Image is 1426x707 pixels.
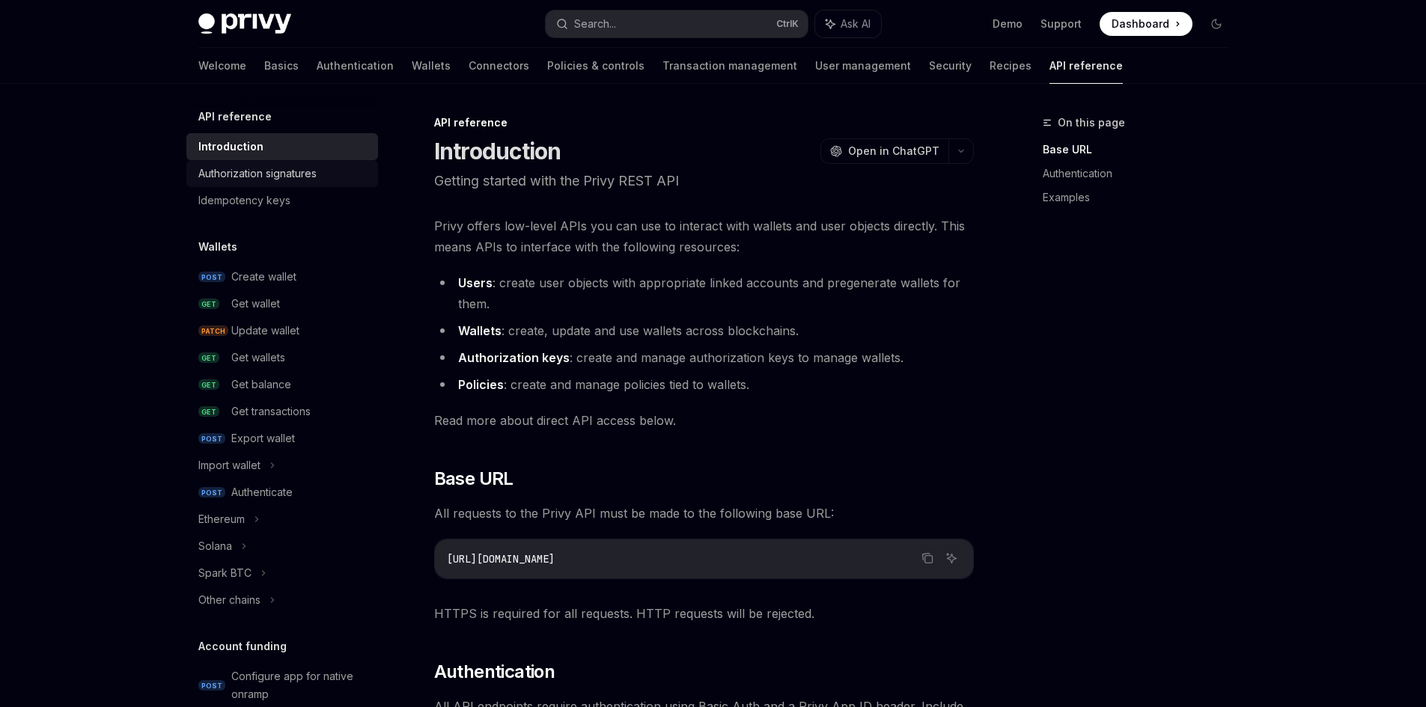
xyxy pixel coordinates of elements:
div: Solana [198,537,232,555]
a: Policies & controls [547,48,645,84]
button: Search...CtrlK [546,10,808,37]
a: Recipes [990,48,1032,84]
a: Wallets [412,48,451,84]
a: Dashboard [1100,12,1192,36]
span: HTTPS is required for all requests. HTTP requests will be rejected. [434,603,974,624]
span: [URL][DOMAIN_NAME] [447,552,555,566]
a: Security [929,48,972,84]
a: GETGet wallets [186,344,378,371]
div: Ethereum [198,510,245,528]
div: Configure app for native onramp [231,667,369,703]
span: POST [198,680,225,691]
div: Import wallet [198,456,260,474]
a: Base URL [1043,138,1240,162]
a: Examples [1043,186,1240,209]
img: dark logo [198,13,291,34]
span: GET [198,299,219,310]
li: : create and manage policies tied to wallets. [434,374,974,395]
a: Transaction management [662,48,797,84]
span: POST [198,433,225,444]
span: POST [198,487,225,498]
a: Basics [264,48,299,84]
div: Update wallet [231,322,299,340]
a: API reference [1049,48,1123,84]
a: Support [1040,16,1082,31]
span: All requests to the Privy API must be made to the following base URL: [434,503,974,524]
h5: Wallets [198,238,237,256]
p: Getting started with the Privy REST API [434,171,974,192]
a: User management [815,48,911,84]
strong: Policies [458,377,504,392]
a: POSTAuthenticate [186,479,378,506]
div: Idempotency keys [198,192,290,209]
a: GETGet balance [186,371,378,398]
a: POSTExport wallet [186,425,378,452]
button: Copy the contents from the code block [918,548,937,568]
span: PATCH [198,325,228,337]
a: Authentication [317,48,394,84]
div: Get transactions [231,403,311,420]
div: Search... [574,15,616,33]
span: Dashboard [1112,16,1169,31]
span: Privy offers low-level APIs you can use to interact with wallets and user objects directly. This ... [434,215,974,257]
span: GET [198,352,219,364]
strong: Wallets [458,323,502,338]
a: Introduction [186,133,378,160]
h1: Introduction [434,138,561,165]
span: Ctrl K [776,18,799,30]
button: Ask AI [815,10,881,37]
li: : create and manage authorization keys to manage wallets. [434,347,974,368]
a: Idempotency keys [186,187,378,214]
span: GET [198,406,219,417]
span: Authentication [434,660,555,684]
strong: Users [458,275,493,290]
a: Welcome [198,48,246,84]
span: On this page [1058,114,1125,132]
a: Authorization signatures [186,160,378,187]
button: Toggle dark mode [1204,12,1228,36]
div: Get wallets [231,349,285,367]
span: GET [198,379,219,391]
li: : create user objects with appropriate linked accounts and pregenerate wallets for them. [434,272,974,314]
div: Spark BTC [198,564,252,582]
a: Demo [993,16,1023,31]
a: GETGet wallet [186,290,378,317]
a: POSTCreate wallet [186,263,378,290]
div: Introduction [198,138,263,156]
a: Connectors [469,48,529,84]
button: Open in ChatGPT [820,138,948,164]
a: PATCHUpdate wallet [186,317,378,344]
div: API reference [434,115,974,130]
div: Get balance [231,376,291,394]
span: Read more about direct API access below. [434,410,974,431]
span: Base URL [434,467,514,491]
div: Get wallet [231,295,280,313]
span: Open in ChatGPT [848,144,939,159]
h5: API reference [198,108,272,126]
strong: Authorization keys [458,350,570,365]
h5: Account funding [198,637,287,655]
div: Create wallet [231,268,296,286]
button: Ask AI [942,548,961,568]
span: Ask AI [841,16,871,31]
div: Other chains [198,591,260,609]
li: : create, update and use wallets across blockchains. [434,320,974,341]
a: Authentication [1043,162,1240,186]
div: Export wallet [231,429,295,447]
a: GETGet transactions [186,398,378,425]
div: Authorization signatures [198,165,317,183]
span: POST [198,272,225,283]
div: Authenticate [231,483,293,501]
